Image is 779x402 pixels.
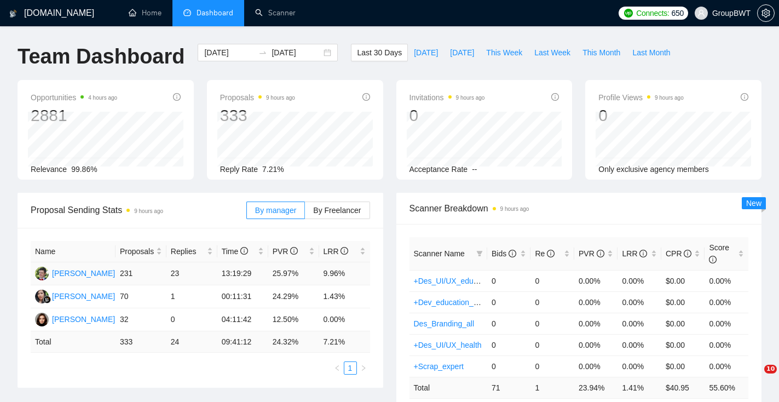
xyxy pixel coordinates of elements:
[166,331,217,353] td: 24
[116,331,166,353] td: 333
[341,247,348,255] span: info-circle
[266,95,295,101] time: 9 hours ago
[530,377,574,398] td: 1
[409,165,468,174] span: Acceptance Rate
[487,334,531,355] td: 0
[220,105,295,126] div: 333
[31,331,116,353] td: Total
[757,9,775,18] a: setting
[618,355,661,377] td: 0.00%
[618,377,661,398] td: 1.41 %
[639,250,647,257] span: info-circle
[35,314,115,323] a: SK[PERSON_NAME]
[344,362,356,374] a: 1
[487,377,531,398] td: 71
[222,247,248,256] span: Time
[319,285,370,308] td: 1.43%
[661,270,705,291] td: $0.00
[331,361,344,375] li: Previous Page
[626,44,676,61] button: Last Month
[741,93,748,101] span: info-circle
[414,298,487,307] a: +Dev_education_gen
[487,291,531,313] td: 0
[43,296,51,303] img: gigradar-bm.png
[444,44,480,61] button: [DATE]
[487,355,531,377] td: 0
[35,313,49,326] img: SK
[618,313,661,334] td: 0.00%
[35,290,49,303] img: SN
[344,361,357,375] li: 1
[88,95,117,101] time: 4 hours ago
[705,355,748,377] td: 0.00%
[661,334,705,355] td: $0.00
[530,355,574,377] td: 0
[31,203,246,217] span: Proposal Sending Stats
[709,243,729,264] span: Score
[661,313,705,334] td: $0.00
[528,44,576,61] button: Last Week
[319,331,370,353] td: 7.21 %
[204,47,254,59] input: Start date
[742,365,768,391] iframe: Intercom live chat
[509,250,516,257] span: info-circle
[414,362,464,371] a: +Scrap_expert
[18,44,184,70] h1: Team Dashboard
[598,165,709,174] span: Only exclusive agency members
[166,241,217,262] th: Replies
[684,250,691,257] span: info-circle
[474,245,485,262] span: filter
[414,341,482,349] a: +Des_UI/UX_health
[597,250,604,257] span: info-circle
[618,270,661,291] td: 0.00%
[705,334,748,355] td: 0.00%
[551,93,559,101] span: info-circle
[534,47,570,59] span: Last Week
[171,245,205,257] span: Replies
[362,93,370,101] span: info-circle
[661,355,705,377] td: $0.00
[116,241,166,262] th: Proposals
[319,308,370,331] td: 0.00%
[129,8,161,18] a: homeHome
[530,270,574,291] td: 0
[217,331,268,353] td: 09:41:12
[414,277,494,285] a: +Des_UI/UX_education
[414,319,475,328] a: Des_Branding_all
[116,262,166,285] td: 231
[35,267,49,280] img: AS
[166,285,217,308] td: 1
[9,5,17,22] img: logo
[290,247,298,255] span: info-circle
[574,313,618,334] td: 0.00%
[672,7,684,19] span: 650
[357,361,370,375] button: right
[166,308,217,331] td: 0
[450,47,474,59] span: [DATE]
[414,47,438,59] span: [DATE]
[618,334,661,355] td: 0.00%
[217,285,268,308] td: 00:11:31
[408,44,444,61] button: [DATE]
[622,249,647,258] span: LRR
[486,47,522,59] span: This Week
[183,9,191,16] span: dashboard
[636,7,669,19] span: Connects:
[480,44,528,61] button: This Week
[217,308,268,331] td: 04:11:42
[576,44,626,61] button: This Month
[618,291,661,313] td: 0.00%
[746,199,761,208] span: New
[697,9,705,17] span: user
[52,267,115,279] div: [PERSON_NAME]
[476,250,483,257] span: filter
[624,9,633,18] img: upwork-logo.png
[530,291,574,313] td: 0
[324,247,349,256] span: LRR
[409,105,485,126] div: 0
[319,262,370,285] td: 9.96%
[360,365,367,371] span: right
[655,95,684,101] time: 9 hours ago
[705,291,748,313] td: 0.00%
